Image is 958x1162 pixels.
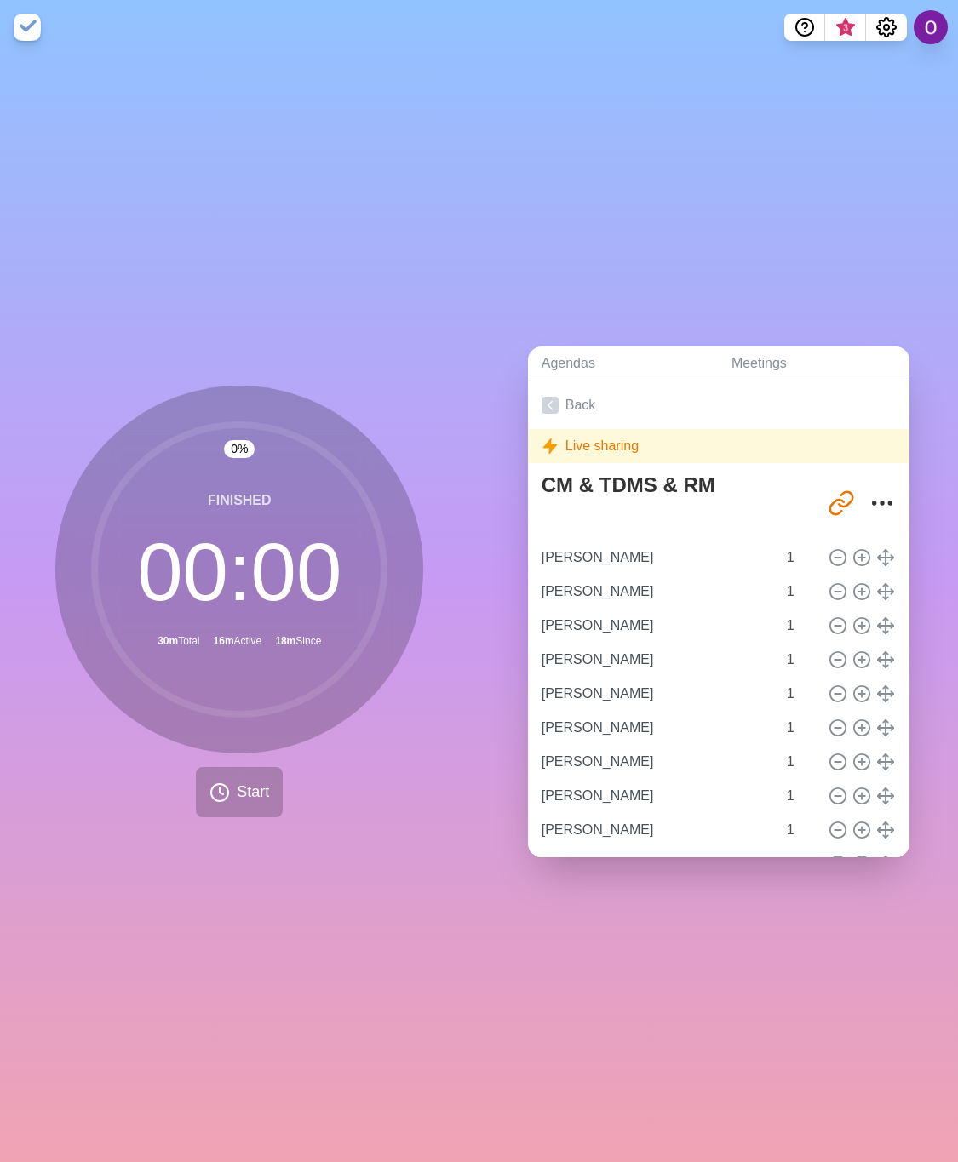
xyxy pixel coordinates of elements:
span: 3 [839,21,852,35]
span: Start [237,781,269,804]
input: Name [535,779,777,813]
input: Name [535,677,777,711]
input: Mins [780,541,821,575]
input: Mins [780,575,821,609]
input: Name [535,609,777,643]
input: Mins [780,847,821,881]
input: Mins [780,745,821,779]
input: Name [535,643,777,677]
input: Name [535,711,777,745]
a: Agendas [528,346,718,381]
button: Help [784,14,825,41]
input: Mins [780,711,821,745]
input: Name [535,575,777,609]
button: Share link [824,486,858,520]
img: timeblocks logo [14,14,41,41]
a: Back [528,381,909,429]
button: What’s new [825,14,866,41]
button: Start [196,767,283,817]
input: Mins [780,677,821,711]
button: Settings [866,14,907,41]
div: Live sharing [528,429,909,463]
a: Meetings [718,346,909,381]
input: Name [535,847,777,881]
input: Name [535,745,777,779]
input: Mins [780,813,821,847]
input: Mins [780,643,821,677]
input: Name [535,541,777,575]
button: More [865,486,899,520]
input: Mins [780,609,821,643]
input: Mins [780,779,821,813]
input: Name [535,813,777,847]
